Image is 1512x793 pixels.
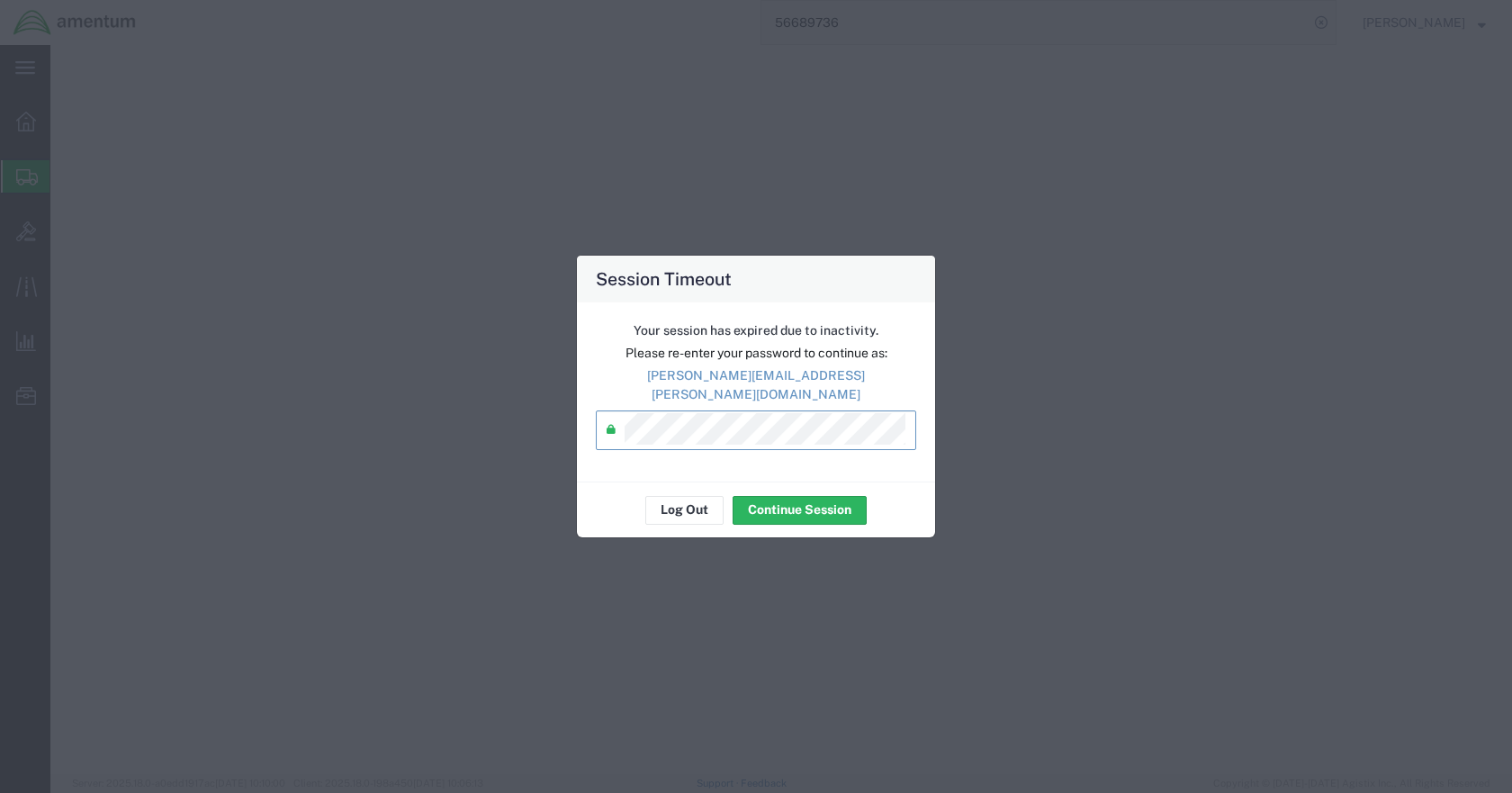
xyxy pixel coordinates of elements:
p: Your session has expired due to inactivity. [596,321,916,340]
p: [PERSON_NAME][EMAIL_ADDRESS][PERSON_NAME][DOMAIN_NAME] [596,366,916,404]
button: Continue Session [733,496,867,525]
button: Log Out [645,496,724,525]
p: Please re-enter your password to continue as: [596,344,916,363]
h4: Session Timeout [596,266,732,292]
